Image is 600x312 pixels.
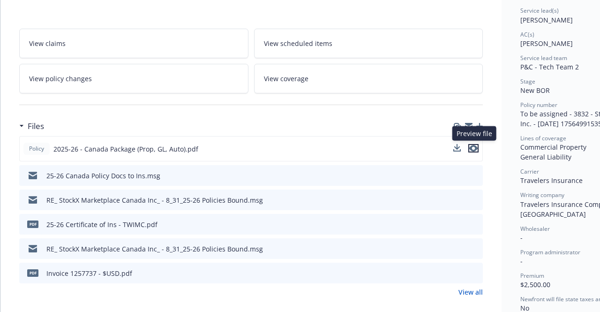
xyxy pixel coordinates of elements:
[53,144,198,154] span: 2025-26 - Canada Package (Prop, GL, Auto).pdf
[520,134,566,142] span: Lines of coverage
[456,220,463,229] button: download file
[520,86,550,95] span: New BOR
[520,54,567,62] span: Service lead team
[520,280,550,289] span: $2,500.00
[19,29,248,58] a: View claims
[27,269,38,276] span: pdf
[456,244,463,254] button: download file
[264,38,332,48] span: View scheduled items
[453,144,461,154] button: download file
[520,77,535,85] span: Stage
[471,244,479,254] button: preview file
[456,195,463,205] button: download file
[520,191,564,199] span: Writing company
[520,272,544,280] span: Premium
[29,38,66,48] span: View claims
[19,120,44,132] div: Files
[452,126,496,141] div: Preview file
[453,144,461,152] button: download file
[458,287,483,297] a: View all
[471,268,479,278] button: preview file
[264,74,308,84] span: View coverage
[471,171,479,181] button: preview file
[46,195,263,205] div: RE_ StockX Marketplace Canada Inc_ - 8_31_25-26 Policies Bound.msg
[254,29,483,58] a: View scheduled items
[28,120,44,132] h3: Files
[520,101,557,109] span: Policy number
[19,64,248,93] a: View policy changes
[520,15,573,24] span: [PERSON_NAME]
[254,64,483,93] a: View coverage
[520,248,580,256] span: Program administrator
[456,171,463,181] button: download file
[520,62,579,71] span: P&C - Tech Team 2
[46,171,160,181] div: 25-26 Canada Policy Docs to Ins.msg
[46,220,157,229] div: 25-26 Certificate of Ins - TWIMC.pdf
[520,167,539,175] span: Carrier
[46,268,132,278] div: Invoice 1257737 - $USD.pdf
[29,74,92,84] span: View policy changes
[471,195,479,205] button: preview file
[520,39,573,48] span: [PERSON_NAME]
[471,220,479,229] button: preview file
[520,233,523,242] span: -
[27,221,38,228] span: pdf
[456,268,463,278] button: download file
[520,176,583,185] span: Travelers Insurance
[27,145,46,153] span: Policy
[520,7,559,15] span: Service lead(s)
[46,244,263,254] div: RE_ StockX Marketplace Canada Inc_ - 8_31_25-26 Policies Bound.msg
[520,257,523,266] span: -
[468,144,479,154] button: preview file
[520,225,550,233] span: Wholesaler
[520,30,534,38] span: AC(s)
[468,144,479,152] button: preview file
